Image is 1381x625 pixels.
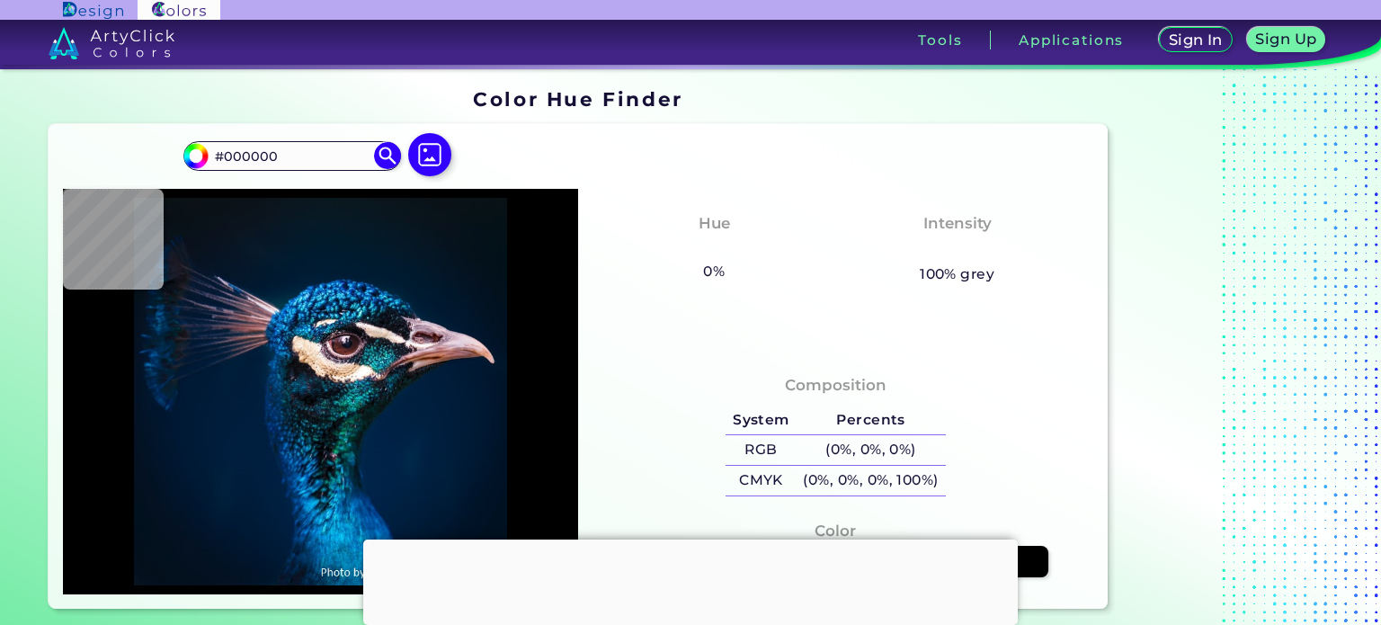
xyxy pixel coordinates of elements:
h1: Color Hue Finder [473,85,682,112]
img: ArtyClick Design logo [63,2,123,19]
h5: CMYK [726,466,796,496]
h5: RGB [726,435,796,465]
h3: None [927,239,987,261]
img: logo_artyclick_colors_white.svg [49,27,175,59]
h3: None [684,239,744,261]
h5: (0%, 0%, 0%) [797,435,946,465]
h5: System [726,406,796,435]
iframe: Advertisement [1115,82,1340,617]
h4: Hue [699,210,730,237]
img: icon picture [408,133,451,176]
h5: (0%, 0%, 0%, 100%) [797,466,946,496]
h3: Applications [1019,33,1124,47]
h3: Tools [918,33,962,47]
iframe: Advertisement [363,540,1018,621]
h5: 100% grey [920,263,994,286]
img: img_pavlin.jpg [72,198,569,586]
h4: Composition [785,372,887,398]
h4: Color [815,518,856,544]
h5: Percents [797,406,946,435]
a: Sign In [1162,28,1229,51]
a: Sign Up [1250,28,1323,51]
h5: Sign In [1171,33,1221,47]
h4: Intensity [923,210,992,237]
input: type color.. [209,144,376,168]
h5: 0% [696,260,731,283]
h5: Sign Up [1258,32,1314,46]
img: icon search [374,142,401,169]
